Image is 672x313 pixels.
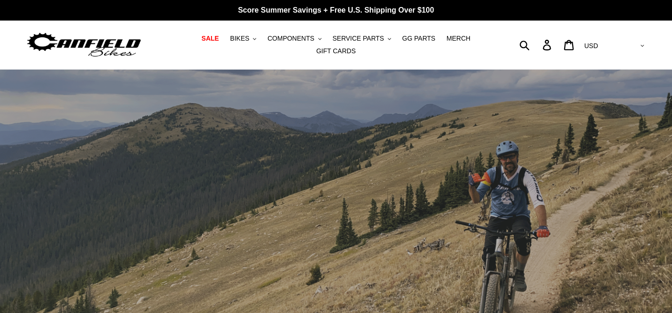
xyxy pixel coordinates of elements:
span: SERVICE PARTS [332,35,384,43]
a: SALE [197,32,224,45]
span: COMPONENTS [267,35,314,43]
button: SERVICE PARTS [328,32,395,45]
span: SALE [202,35,219,43]
a: MERCH [442,32,475,45]
img: Canfield Bikes [26,30,142,60]
a: GG PARTS [398,32,440,45]
a: GIFT CARDS [312,45,361,57]
span: BIKES [230,35,249,43]
span: MERCH [447,35,470,43]
span: GG PARTS [402,35,435,43]
input: Search [525,35,548,55]
button: BIKES [225,32,261,45]
span: GIFT CARDS [316,47,356,55]
button: COMPONENTS [263,32,326,45]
